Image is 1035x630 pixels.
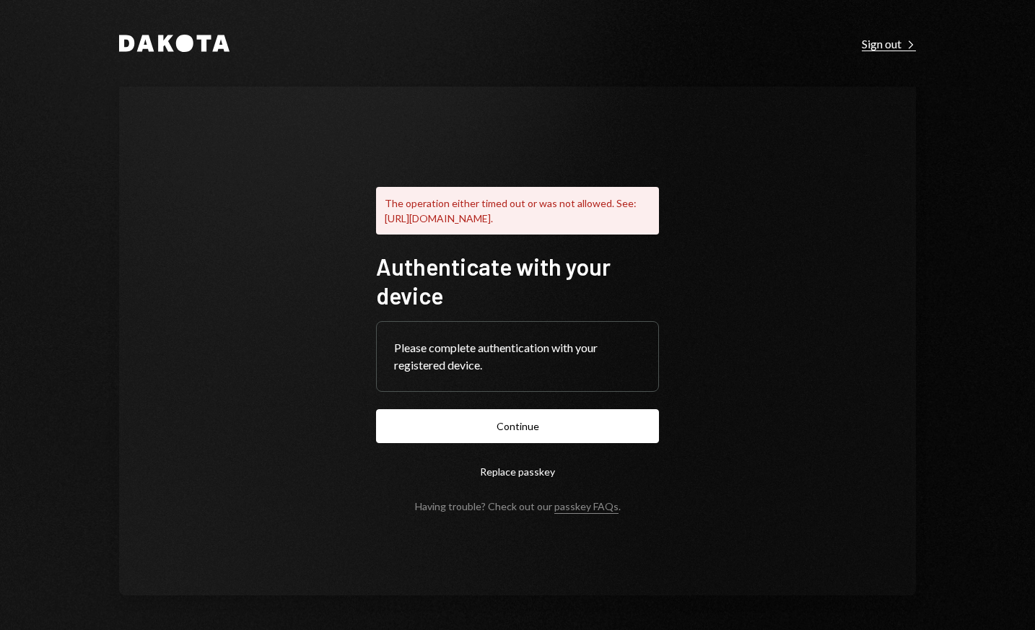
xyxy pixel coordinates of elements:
[376,455,659,489] button: Replace passkey
[376,187,659,235] div: The operation either timed out or was not allowed. See: [URL][DOMAIN_NAME].
[376,409,659,443] button: Continue
[862,35,916,51] a: Sign out
[554,500,619,514] a: passkey FAQs
[376,252,659,310] h1: Authenticate with your device
[415,500,621,512] div: Having trouble? Check out our .
[862,37,916,51] div: Sign out
[394,339,641,374] div: Please complete authentication with your registered device.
